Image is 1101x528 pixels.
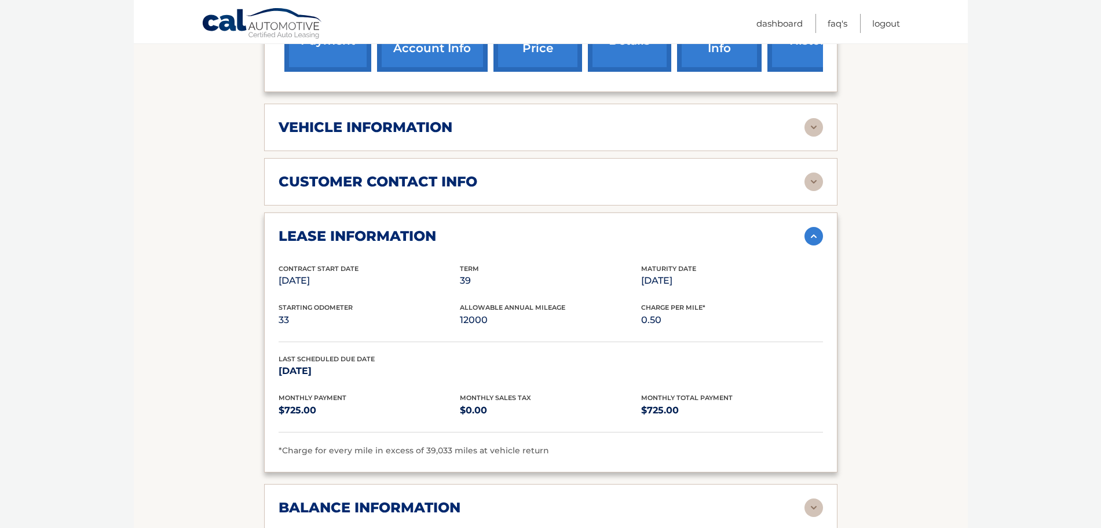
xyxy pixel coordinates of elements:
p: [DATE] [641,273,822,289]
img: accordion-rest.svg [804,118,823,137]
span: Last Scheduled Due Date [279,355,375,363]
span: Charge Per Mile* [641,303,705,311]
a: Cal Automotive [202,8,323,41]
a: FAQ's [828,14,847,33]
img: accordion-active.svg [804,227,823,245]
a: Logout [872,14,900,33]
h2: balance information [279,499,460,516]
a: Dashboard [756,14,803,33]
span: Monthly Sales Tax [460,394,531,402]
p: $725.00 [641,402,822,419]
p: 39 [460,273,641,289]
span: Allowable Annual Mileage [460,303,565,311]
p: 0.50 [641,312,822,328]
h2: lease information [279,228,436,245]
h2: customer contact info [279,173,477,190]
p: [DATE] [279,363,460,379]
span: Contract Start Date [279,265,359,273]
span: Starting Odometer [279,303,353,311]
img: accordion-rest.svg [804,173,823,191]
p: 12000 [460,312,641,328]
span: Maturity Date [641,265,696,273]
p: $725.00 [279,402,460,419]
span: Monthly Total Payment [641,394,733,402]
p: 33 [279,312,460,328]
p: [DATE] [279,273,460,289]
span: *Charge for every mile in excess of 39,033 miles at vehicle return [279,445,549,456]
h2: vehicle information [279,119,452,136]
span: Term [460,265,479,273]
span: Monthly Payment [279,394,346,402]
p: $0.00 [460,402,641,419]
img: accordion-rest.svg [804,498,823,517]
